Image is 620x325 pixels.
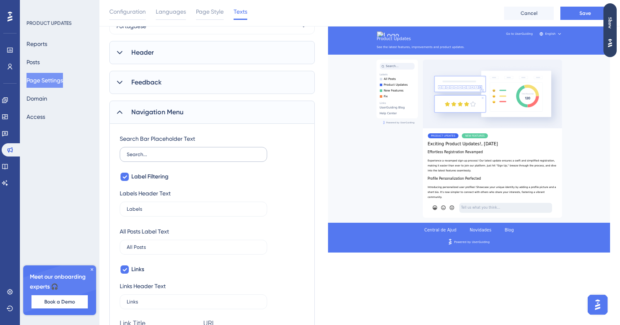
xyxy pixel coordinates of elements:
span: Cancel [521,10,538,17]
span: Navigation Menu [131,107,183,117]
button: Guides [8,36,33,47]
span: Links [131,265,144,274]
span: Configuration [109,7,146,17]
button: Posts [27,55,40,70]
button: Filter [8,78,20,91]
button: Create [55,191,93,204]
span: Filter [8,81,20,88]
div: All Posts Label Text [120,226,169,236]
span: Meet our onboarding experts 🎧 [30,272,89,292]
span: Save [579,10,591,17]
input: Search... [127,152,260,157]
span: Book a Demo [44,299,75,305]
button: Access [27,109,45,124]
button: Book a Demo [31,295,88,308]
button: Domain [27,91,47,106]
button: Page Settings [27,73,63,88]
span: Feedback [131,77,162,87]
iframe: UserGuiding AI Assistant Launcher [585,292,610,317]
div: PRODUCT UPDATES [27,20,72,26]
div: Labels Header Text [120,188,171,198]
button: Hotspots [41,36,73,47]
span: Languages [156,7,186,17]
span: Label Filtering [131,172,169,182]
button: Guide [101,35,139,48]
input: Labels [127,206,260,212]
span: Create [71,194,85,201]
span: Texts [234,7,247,17]
span: Header [131,48,154,58]
button: Cancel [504,7,554,20]
span: Guide [118,38,131,45]
span: Page Style [196,7,224,17]
div: Create your first guide! [51,178,97,184]
input: Search for a guide [25,62,132,67]
button: Save [560,7,610,20]
button: Reports [27,36,47,51]
input: All Posts [127,244,260,250]
div: Links Header Text [120,281,166,291]
div: Search Bar Placeholder Text [120,134,195,144]
input: Links [127,299,260,305]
